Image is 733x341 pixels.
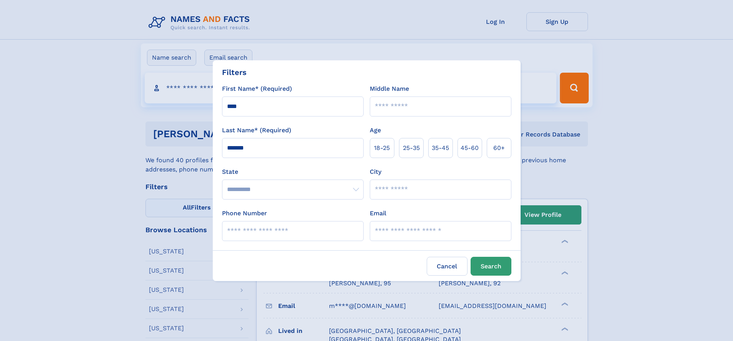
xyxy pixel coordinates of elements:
label: Last Name* (Required) [222,126,291,135]
span: 35‑45 [432,143,449,153]
label: Phone Number [222,209,267,218]
span: 60+ [493,143,505,153]
label: Cancel [427,257,468,276]
label: Age [370,126,381,135]
label: First Name* (Required) [222,84,292,93]
label: State [222,167,364,176]
div: Filters [222,67,247,78]
label: City [370,167,381,176]
label: Email [370,209,386,218]
button: Search [471,257,511,276]
span: 25‑35 [403,143,420,153]
label: Middle Name [370,84,409,93]
span: 45‑60 [461,143,479,153]
span: 18‑25 [374,143,390,153]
